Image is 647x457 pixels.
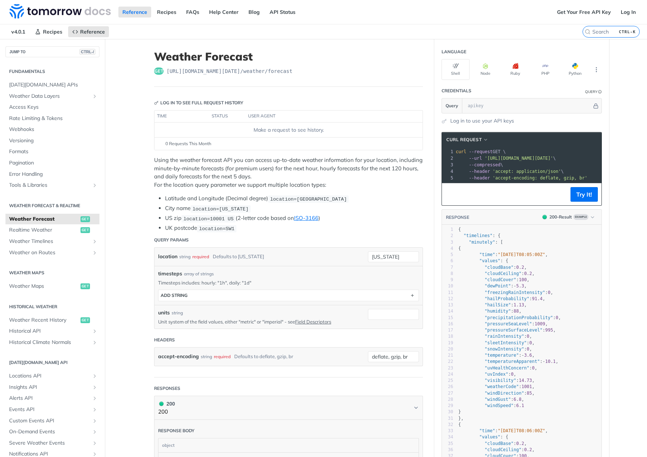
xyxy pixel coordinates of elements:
[501,59,529,80] button: Ruby
[485,271,521,276] span: "cloudCeiling"
[92,418,98,424] button: Show subpages for Custom Events API
[244,7,264,18] a: Blog
[92,373,98,379] button: Show subpages for Locations API
[442,175,454,181] div: 5
[592,102,600,109] button: Hide
[479,252,495,257] span: "time"
[5,202,99,209] h2: Weather Forecast & realtime
[442,239,453,245] div: 3
[92,93,98,99] button: Show subpages for Weather Data Layers
[270,196,347,202] span: location=[GEOGRAPHIC_DATA]
[214,351,231,362] div: required
[446,102,458,109] span: Query
[617,7,640,18] a: Log In
[153,7,180,18] a: Recipes
[9,159,98,167] span: Pagination
[545,328,553,333] span: 995
[442,290,453,296] div: 11
[442,359,453,365] div: 22
[442,371,453,377] div: 24
[183,216,234,221] span: location=10001 US
[469,240,495,245] span: "minutely"
[158,309,170,317] label: units
[458,397,524,402] span: : ,
[585,89,597,94] div: Query
[5,438,99,449] a: Severe Weather EventsShow subpages for Severe Weather Events
[458,334,532,339] span: : ,
[458,328,556,333] span: : ,
[531,59,559,80] button: PHP
[5,225,99,236] a: Realtime Weatherget
[159,402,164,406] span: 200
[179,251,191,262] div: string
[485,359,540,364] span: "temperatureApparent"
[458,240,503,245] span: : [
[464,98,592,113] input: apikey
[5,303,99,310] h2: Historical Weather
[485,277,516,282] span: "cloudCover"
[442,390,453,396] div: 27
[192,206,248,212] span: location=[US_STATE]
[456,149,466,154] span: curl
[485,283,511,288] span: "dewPoint"
[456,169,564,174] span: \
[535,321,545,326] span: 1009
[5,135,99,146] a: Versioning
[5,158,99,169] a: Pagination
[458,258,508,263] span: : {
[469,169,490,174] span: --header
[442,148,454,155] div: 1
[442,321,453,327] div: 16
[9,384,90,391] span: Insights API
[5,326,99,337] a: Historical APIShow subpages for Historical API
[154,237,189,243] div: Query Params
[165,224,423,232] li: UK postcode
[516,283,524,288] span: 5.3
[9,104,98,111] span: Access Keys
[527,346,529,352] span: 0
[516,403,524,408] span: 6.1
[92,182,98,188] button: Show subpages for Tools & Libraries
[92,395,98,401] button: Show subpages for Alerts API
[158,279,419,286] p: Timesteps includes: hourly: "1h", daily: "1d"
[514,302,524,307] span: 1.13
[442,409,453,415] div: 30
[458,378,535,383] span: : ,
[446,136,482,143] span: cURL Request
[442,277,453,283] div: 9
[5,180,99,191] a: Tools & LibrariesShow subpages for Tools & Libraries
[92,250,98,256] button: Show subpages for Weather on Routes
[529,340,532,345] span: 0
[458,359,558,364] span: : ,
[442,308,453,314] div: 14
[442,59,470,80] button: Shell
[9,216,79,223] span: Weather Forecast
[469,149,493,154] span: --request
[79,49,95,55] span: CTRL-/
[485,290,545,295] span: "freezingRainIntensity"
[5,415,99,426] a: Custom Events APIShow subpages for Custom Events API
[92,340,98,345] button: Show subpages for Historical Climate Normals
[154,50,423,63] h1: Weather Forecast
[172,310,183,316] div: string
[199,226,234,231] span: location=SW1
[92,328,98,334] button: Show subpages for Historical API
[9,372,90,380] span: Locations API
[9,171,98,178] span: Error Handling
[5,68,99,75] h2: Fundamentals
[9,148,98,155] span: Formats
[469,175,490,181] span: --header
[521,384,532,389] span: 1001
[519,378,532,383] span: 14.73
[5,169,99,180] a: Error Handling
[458,265,527,270] span: : ,
[5,124,99,135] a: Webhooks
[92,239,98,244] button: Show subpages for Weather Timelines
[158,318,357,325] p: Unit system of the field values, either "metric" or "imperial" - see
[458,365,537,371] span: : ,
[456,149,506,154] span: GET \
[493,175,587,181] span: 'accept-encoding: deflate, gzip, br'
[458,233,501,238] span: : {
[485,365,529,371] span: "uvHealthConcern"
[532,365,534,371] span: 0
